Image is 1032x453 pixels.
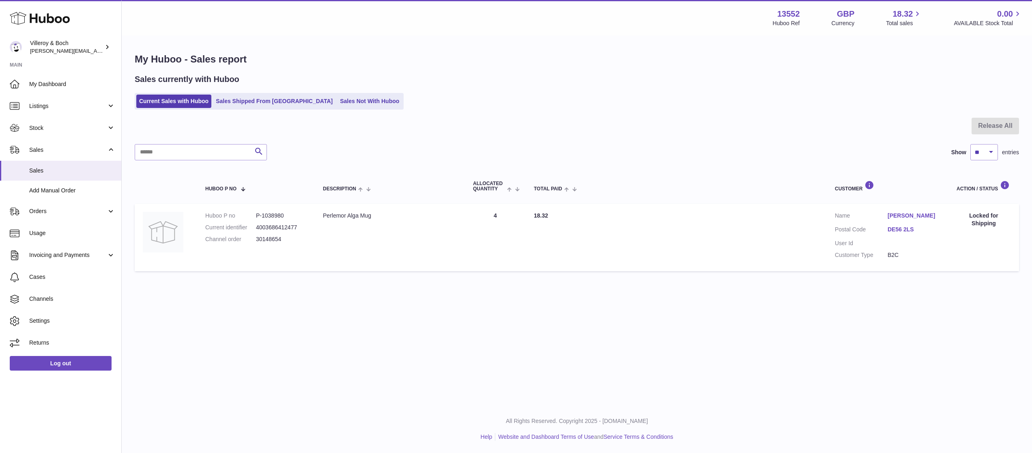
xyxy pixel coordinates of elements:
span: Invoicing and Payments [29,251,107,259]
dt: Postal Code [835,226,888,235]
td: 4 [465,204,526,271]
dd: 4003686412477 [256,224,307,231]
label: Show [951,149,966,156]
dt: User Id [835,239,888,247]
a: Help [481,434,492,440]
span: Sales [29,146,107,154]
a: Sales Shipped From [GEOGRAPHIC_DATA] [213,95,335,108]
div: Huboo Ref [773,19,800,27]
span: Total paid [534,186,562,192]
span: Add Manual Order [29,187,115,194]
span: Stock [29,124,107,132]
dd: P-1038980 [256,212,307,220]
li: and [495,433,673,441]
a: Current Sales with Huboo [136,95,211,108]
div: Action / Status [957,181,1011,192]
dt: Name [835,212,888,222]
span: Description [323,186,356,192]
img: no-photo.jpg [143,212,183,252]
strong: GBP [837,9,854,19]
dt: Huboo P no [205,212,256,220]
span: 18.32 [534,212,548,219]
span: [PERSON_NAME][EMAIL_ADDRESS][PERSON_NAME][DOMAIN_NAME] [30,47,206,54]
span: AVAILABLE Stock Total [954,19,1022,27]
h2: Sales currently with Huboo [135,74,239,85]
a: [PERSON_NAME] [888,212,940,220]
div: Currency [832,19,855,27]
a: 0.00 AVAILABLE Stock Total [954,9,1022,27]
span: 0.00 [997,9,1013,19]
span: My Dashboard [29,80,115,88]
span: Channels [29,295,115,303]
span: Huboo P no [205,186,236,192]
a: DE56 2LS [888,226,940,233]
dt: Customer Type [835,251,888,259]
dt: Current identifier [205,224,256,231]
img: trombetta.geri@villeroy-boch.com [10,41,22,53]
span: Returns [29,339,115,347]
span: Listings [29,102,107,110]
span: Cases [29,273,115,281]
span: Usage [29,229,115,237]
strong: 13552 [777,9,800,19]
span: ALLOCATED Quantity [473,181,505,192]
dd: 30148654 [256,235,307,243]
a: 18.32 Total sales [886,9,922,27]
span: Total sales [886,19,922,27]
span: Orders [29,207,107,215]
dt: Channel order [205,235,256,243]
a: Service Terms & Conditions [604,434,673,440]
div: Locked for Shipping [957,212,1011,227]
dd: B2C [888,251,940,259]
a: Log out [10,356,112,371]
h1: My Huboo - Sales report [135,53,1019,66]
div: Villeroy & Boch [30,39,103,55]
span: 18.32 [892,9,913,19]
span: Settings [29,317,115,325]
div: Customer [835,181,940,192]
div: Perlemor Alga Mug [323,212,457,220]
a: Website and Dashboard Terms of Use [498,434,594,440]
p: All Rights Reserved. Copyright 2025 - [DOMAIN_NAME] [128,417,1026,425]
span: entries [1002,149,1019,156]
a: Sales Not With Huboo [337,95,402,108]
span: Sales [29,167,115,175]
